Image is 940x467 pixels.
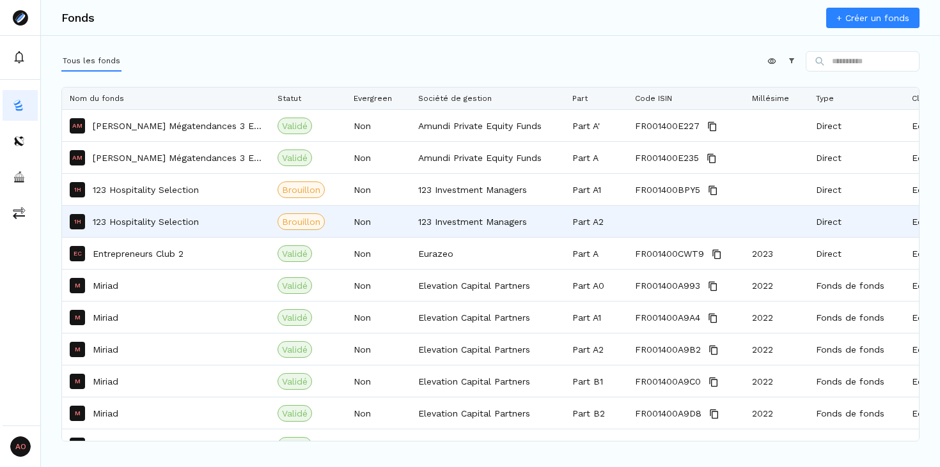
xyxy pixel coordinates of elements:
div: 2022 [744,270,808,301]
button: Copy [705,183,721,198]
span: Société de gestion [418,94,492,103]
div: Non [346,238,411,269]
div: Elevation Capital Partners [411,270,565,301]
a: Miriad [93,439,118,452]
span: Brouillon [282,183,320,196]
button: Copy [705,279,721,294]
div: Fonds de fonds [808,397,904,429]
div: Part A [565,142,627,173]
a: Miriad [93,343,118,356]
div: Part A [565,238,627,269]
p: EC [74,250,82,257]
span: Brouillon [282,215,320,228]
p: 1H [74,218,81,225]
div: Elevation Capital Partners [411,429,565,461]
div: Part A2 [565,206,627,237]
div: Non [346,365,411,397]
div: Fonds de fonds [808,333,904,365]
div: 2022 [744,397,808,429]
div: 123 Investment Managers [411,174,565,205]
div: Part A1 [565,174,627,205]
div: Part A' [565,110,627,141]
div: Non [346,333,411,365]
a: + Créer un fonds [826,8,920,28]
span: Validé [282,311,308,324]
span: FR001400E227 [635,111,700,142]
div: Non [346,302,411,333]
div: Elevation Capital Partners [411,302,565,333]
span: Validé [282,151,308,164]
div: Fonds de fonds [808,429,904,461]
div: Non [346,110,411,141]
span: Validé [282,279,308,292]
span: Validé [282,439,308,452]
button: Copy [706,438,721,454]
a: Miriad [93,407,118,420]
span: Nom du fonds [70,94,124,103]
img: distributors [13,135,26,148]
div: Fonds de fonds [808,270,904,301]
span: FR001400A9E6 [635,430,701,461]
div: Non [346,174,411,205]
div: Direct [808,142,904,173]
div: Elevation Capital Partners [411,333,565,365]
button: Copy [709,247,725,262]
span: AO [10,436,31,457]
div: Fonds de fonds [808,365,904,397]
button: distributors [3,126,38,157]
a: 123 Hospitality Selection [93,215,199,228]
span: FR001400E235 [635,142,699,174]
div: 2023 [744,238,808,269]
p: M [75,282,81,289]
div: Elevation Capital Partners [411,397,565,429]
div: Part C [565,429,627,461]
p: 1H [74,187,81,193]
span: Type [816,94,834,103]
button: Copy [706,342,721,358]
a: Miriad [93,279,118,292]
div: Non [346,270,411,301]
span: FR001400A9C0 [635,366,701,397]
div: Part A0 [565,270,627,301]
span: FR001400A9B2 [635,334,701,365]
p: AM [72,123,82,129]
div: Direct [808,206,904,237]
div: 2022 [744,333,808,365]
div: Part B2 [565,397,627,429]
p: M [75,378,81,385]
p: AM [72,155,82,161]
span: Millésime [752,94,789,103]
button: Copy [706,374,721,390]
div: Eurazeo [411,238,565,269]
a: commissions [3,197,38,228]
p: Miriad [93,375,118,388]
span: Validé [282,407,308,420]
span: Validé [282,247,308,260]
a: [PERSON_NAME] Mégatendances 3 Evolution [93,151,262,164]
span: Validé [282,343,308,356]
p: 123 Hospitality Selection [93,183,199,196]
p: M [75,410,81,417]
div: 123 Investment Managers [411,206,565,237]
div: Part A2 [565,333,627,365]
div: Part B1 [565,365,627,397]
span: FR001400BPY5 [635,174,700,206]
div: 2022 [744,429,808,461]
span: FR001400A9D8 [635,398,701,429]
span: FR001400A9A4 [635,302,700,333]
button: Copy [705,310,721,326]
div: Elevation Capital Partners [411,365,565,397]
img: funds [13,99,26,112]
div: Amundi Private Equity Funds [411,142,565,173]
button: Copy [705,119,720,134]
div: Direct [808,110,904,141]
a: asset-managers [3,162,38,192]
p: Entrepreneurs Club 2 [93,247,184,260]
div: Non [346,206,411,237]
